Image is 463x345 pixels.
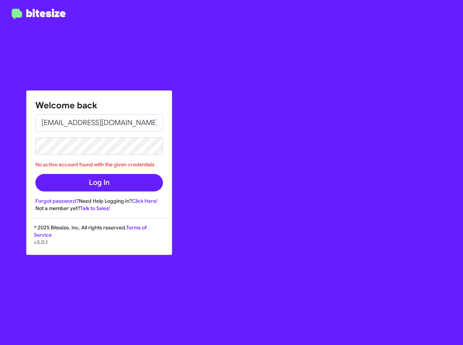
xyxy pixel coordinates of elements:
input: Email address [35,114,163,132]
div: No active account found with the given credentials [35,161,163,168]
a: Click Here! [132,198,157,204]
a: Terms of Service [34,224,147,238]
a: Forgot password? [35,198,79,204]
a: Talk to Sales! [80,205,110,212]
div: Not a member yet? [35,205,163,212]
p: v3.0.1 [34,239,164,246]
div: © 2025 Bitesize, Inc. All rights reserved. [27,224,172,255]
h1: Welcome back [35,100,163,111]
div: Need Help Logging In? [35,197,163,205]
button: Log In [35,174,163,191]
